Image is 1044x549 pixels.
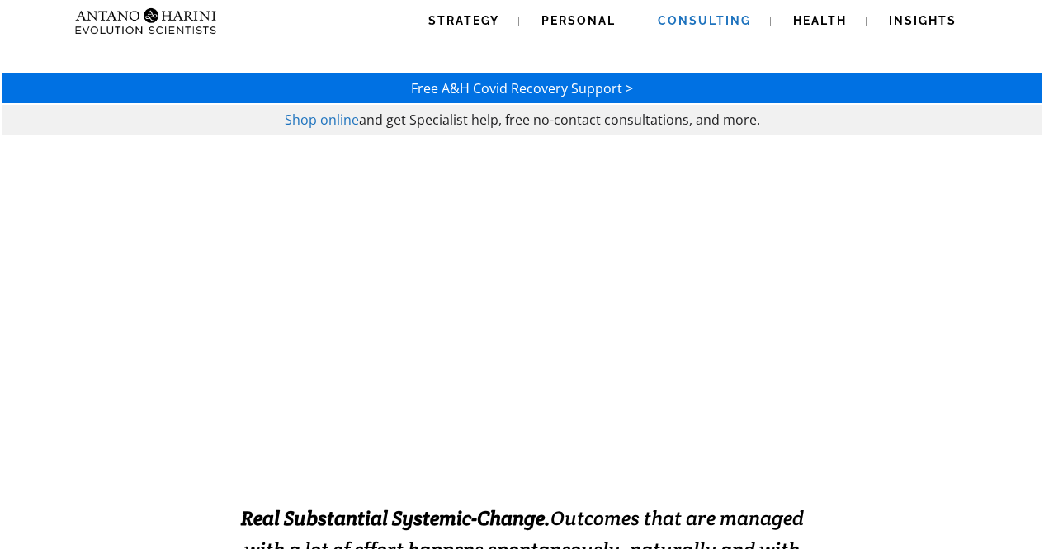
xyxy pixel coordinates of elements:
[411,79,633,97] a: Free A&H Covid Recovery Support >
[191,402,853,443] strong: EXCELLENCE INSTALLATION. ENABLED.
[793,14,847,27] span: Health
[889,14,957,27] span: Insights
[359,111,760,129] span: and get Specialist help, free no-contact consultations, and more.
[541,14,616,27] span: Personal
[428,14,499,27] span: Strategy
[285,111,359,129] a: Shop online
[658,14,751,27] span: Consulting
[241,505,550,531] strong: Real Substantial Systemic-Change.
